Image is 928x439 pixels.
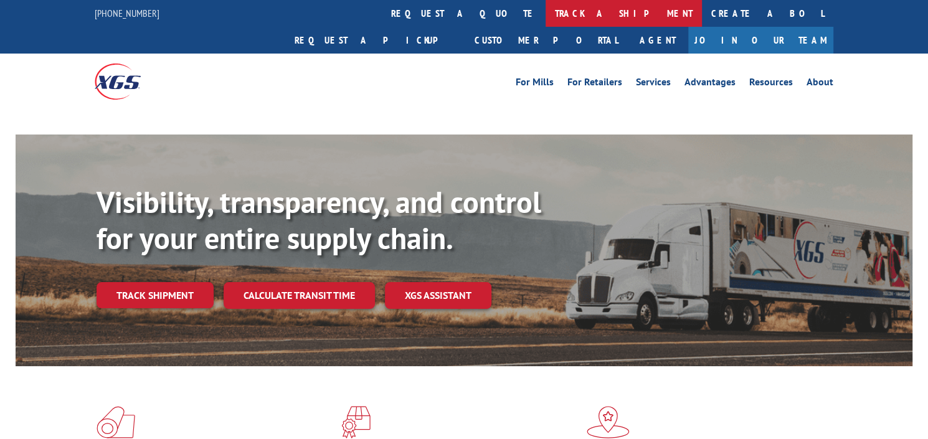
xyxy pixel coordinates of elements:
img: xgs-icon-flagship-distribution-model-red [587,406,630,438]
a: [PHONE_NUMBER] [95,7,159,19]
a: For Mills [516,77,554,91]
a: Customer Portal [465,27,627,54]
img: xgs-icon-total-supply-chain-intelligence-red [97,406,135,438]
a: Agent [627,27,688,54]
a: For Retailers [567,77,622,91]
a: Track shipment [97,282,214,308]
a: Join Our Team [688,27,833,54]
a: Request a pickup [285,27,465,54]
a: Services [636,77,671,91]
b: Visibility, transparency, and control for your entire supply chain. [97,182,541,257]
a: Calculate transit time [224,282,375,309]
a: Resources [749,77,793,91]
a: Advantages [684,77,736,91]
a: About [807,77,833,91]
img: xgs-icon-focused-on-flooring-red [341,406,371,438]
a: XGS ASSISTANT [385,282,491,309]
